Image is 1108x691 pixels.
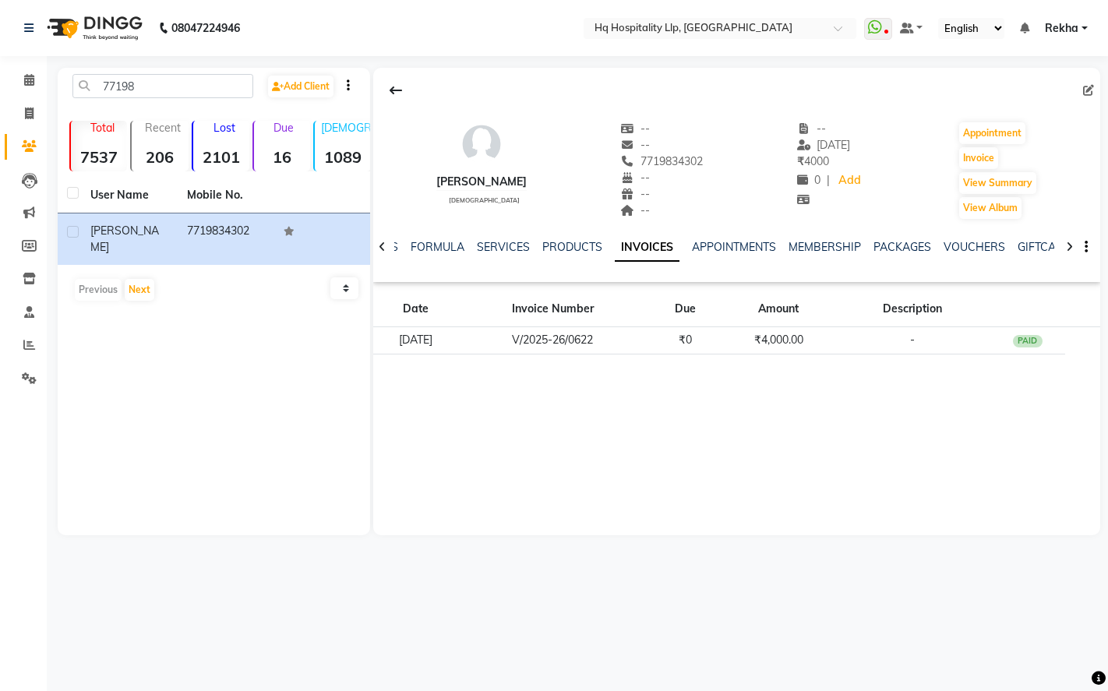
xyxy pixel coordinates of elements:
[90,224,159,254] span: [PERSON_NAME]
[944,240,1005,254] a: VOUCHERS
[436,174,527,190] div: [PERSON_NAME]
[797,138,851,152] span: [DATE]
[620,203,650,217] span: --
[132,147,188,167] strong: 206
[959,197,1022,219] button: View Album
[458,121,505,167] img: avatar
[620,171,650,185] span: --
[477,240,530,254] a: SERVICES
[835,291,990,327] th: Description
[648,291,722,327] th: Due
[72,74,253,98] input: Search by Name/Mobile/Email/Code
[615,234,679,262] a: INVOICES
[193,147,249,167] strong: 2101
[542,240,602,254] a: PRODUCTS
[373,327,457,354] td: [DATE]
[125,279,154,301] button: Next
[138,121,188,135] p: Recent
[199,121,249,135] p: Lost
[321,121,371,135] p: [DEMOGRAPHIC_DATA]
[178,178,274,213] th: Mobile No.
[797,122,827,136] span: --
[457,291,648,327] th: Invoice Number
[797,173,820,187] span: 0
[411,240,464,254] a: FORMULA
[620,154,703,168] span: 7719834302
[836,170,863,192] a: Add
[789,240,861,254] a: MEMBERSHIP
[1013,335,1043,347] div: PAID
[910,333,915,347] span: -
[254,147,310,167] strong: 16
[620,122,650,136] span: --
[797,154,804,168] span: ₹
[723,291,835,327] th: Amount
[959,122,1025,144] button: Appointment
[40,6,146,50] img: logo
[379,76,412,105] div: Back to Client
[1045,20,1078,37] span: Rekha
[959,172,1036,194] button: View Summary
[257,121,310,135] p: Due
[620,138,650,152] span: --
[71,147,127,167] strong: 7537
[457,327,648,354] td: V/2025-26/0622
[1018,240,1078,254] a: GIFTCARDS
[873,240,931,254] a: PACKAGES
[171,6,240,50] b: 08047224946
[178,213,274,265] td: 7719834302
[620,187,650,201] span: --
[959,147,998,169] button: Invoice
[827,172,830,189] span: |
[268,76,333,97] a: Add Client
[81,178,178,213] th: User Name
[797,154,829,168] span: 4000
[315,147,371,167] strong: 1089
[692,240,776,254] a: APPOINTMENTS
[449,196,520,204] span: [DEMOGRAPHIC_DATA]
[723,327,835,354] td: ₹4,000.00
[77,121,127,135] p: Total
[648,327,722,354] td: ₹0
[373,291,457,327] th: Date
